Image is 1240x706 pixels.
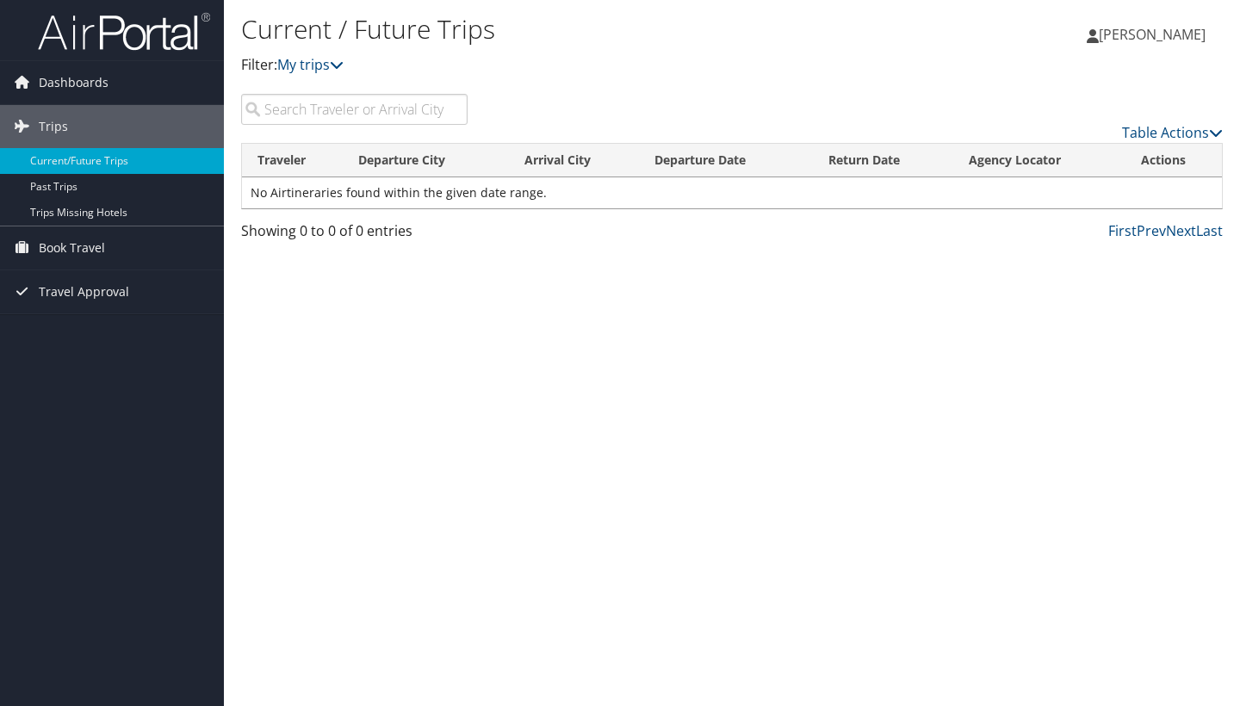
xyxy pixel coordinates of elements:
input: Search Traveler or Arrival City [241,94,468,125]
span: [PERSON_NAME] [1099,25,1206,44]
a: Table Actions [1122,123,1223,142]
a: Last [1196,221,1223,240]
span: Trips [39,105,68,148]
span: Dashboards [39,61,108,104]
th: Traveler: activate to sort column ascending [242,144,343,177]
p: Filter: [241,54,896,77]
a: [PERSON_NAME] [1087,9,1223,60]
span: Book Travel [39,226,105,269]
th: Departure Date: activate to sort column descending [639,144,814,177]
div: Showing 0 to 0 of 0 entries [241,220,468,250]
a: My trips [277,55,344,74]
a: Next [1166,221,1196,240]
th: Agency Locator: activate to sort column ascending [953,144,1125,177]
img: airportal-logo.png [38,11,210,52]
a: Prev [1137,221,1166,240]
a: First [1108,221,1137,240]
span: Travel Approval [39,270,129,313]
th: Actions [1125,144,1222,177]
td: No Airtineraries found within the given date range. [242,177,1222,208]
th: Return Date: activate to sort column ascending [813,144,952,177]
th: Arrival City: activate to sort column ascending [509,144,639,177]
h1: Current / Future Trips [241,11,896,47]
th: Departure City: activate to sort column ascending [343,144,509,177]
